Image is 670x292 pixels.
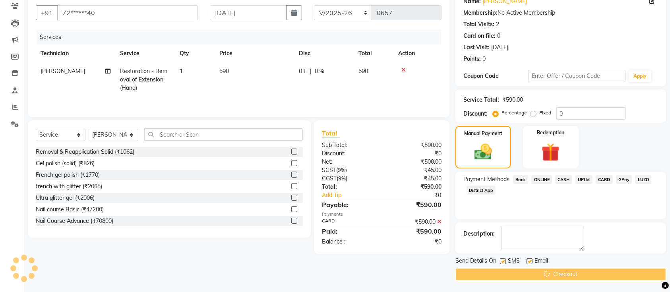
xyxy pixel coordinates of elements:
[354,44,393,62] th: Total
[575,175,593,184] span: UPI M
[316,158,381,166] div: Net:
[381,226,447,236] div: ₹590.00
[316,226,381,236] div: Paid:
[503,96,523,104] div: ₹590.00
[322,175,337,182] span: CGST
[596,175,613,184] span: CARD
[322,211,442,218] div: Payments
[180,68,183,75] span: 1
[338,167,345,173] span: 9%
[555,175,572,184] span: CASH
[215,44,294,62] th: Price
[513,175,529,184] span: Bank
[537,129,564,136] label: Redemption
[393,44,442,62] th: Action
[393,191,447,199] div: ₹0
[463,55,481,63] div: Points:
[463,96,500,104] div: Service Total:
[463,72,528,80] div: Coupon Code
[36,148,134,156] div: Removal & Reapplication Solid (₹1062)
[316,166,381,174] div: ( )
[36,5,58,20] button: +91
[315,67,324,75] span: 0 %
[310,67,312,75] span: |
[175,44,215,62] th: Qty
[381,238,447,246] div: ₹0
[299,67,307,75] span: 0 F
[57,5,198,20] input: Search by Name/Mobile/Email/Code
[463,110,488,118] div: Discount:
[41,68,85,75] span: [PERSON_NAME]
[381,200,447,209] div: ₹590.00
[36,44,115,62] th: Technician
[463,175,510,184] span: Payment Methods
[219,68,229,75] span: 590
[531,175,552,184] span: ONLINE
[463,9,498,17] div: Membership:
[502,109,527,116] label: Percentage
[498,32,501,40] div: 0
[616,175,632,184] span: GPay
[508,257,520,267] span: SMS
[540,109,552,116] label: Fixed
[316,191,393,199] a: Add Tip
[536,141,565,164] img: _gift.svg
[120,68,167,91] span: Restoration - Removal of Extension (Hand)
[294,44,354,62] th: Disc
[492,43,509,52] div: [DATE]
[635,175,651,184] span: LUZO
[381,183,447,191] div: ₹590.00
[496,20,500,29] div: 2
[316,218,381,226] div: CARD
[469,142,498,162] img: _cash.svg
[36,194,95,202] div: Ultra glitter gel (₹2006)
[36,182,102,191] div: french with glitter (₹2065)
[629,70,651,82] button: Apply
[463,43,490,52] div: Last Visit:
[463,9,658,17] div: No Active Membership
[381,158,447,166] div: ₹500.00
[464,130,502,137] label: Manual Payment
[381,218,447,226] div: ₹590.00
[316,238,381,246] div: Balance :
[37,30,447,44] div: Services
[535,257,548,267] span: Email
[463,230,495,238] div: Description:
[316,141,381,149] div: Sub Total:
[322,166,336,174] span: SGST
[528,70,625,82] input: Enter Offer / Coupon Code
[338,175,346,182] span: 9%
[36,171,100,179] div: French gel polish (₹1770)
[358,68,368,75] span: 590
[316,183,381,191] div: Total:
[463,20,495,29] div: Total Visits:
[381,166,447,174] div: ₹45.00
[144,128,303,141] input: Search or Scan
[467,186,496,195] span: District App
[36,217,113,225] div: Nail Course Advance (₹70800)
[455,257,497,267] span: Send Details On
[483,55,486,63] div: 0
[316,174,381,183] div: ( )
[322,129,340,137] span: Total
[115,44,175,62] th: Service
[463,32,496,40] div: Card on file:
[316,149,381,158] div: Discount:
[381,149,447,158] div: ₹0
[381,141,447,149] div: ₹590.00
[316,200,381,209] div: Payable:
[36,159,95,168] div: Gel polish (solid) (₹826)
[36,205,104,214] div: Nail course Basic (₹47200)
[381,174,447,183] div: ₹45.00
